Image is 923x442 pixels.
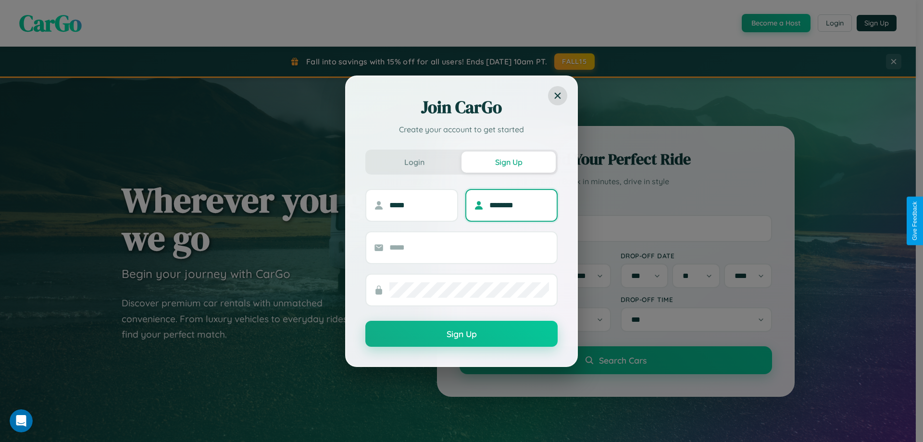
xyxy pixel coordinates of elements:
button: Sign Up [461,152,556,173]
button: Login [367,152,461,173]
div: Give Feedback [911,202,918,240]
p: Create your account to get started [365,124,558,135]
iframe: Intercom live chat [10,409,33,432]
button: Sign Up [365,321,558,347]
h2: Join CarGo [365,96,558,119]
